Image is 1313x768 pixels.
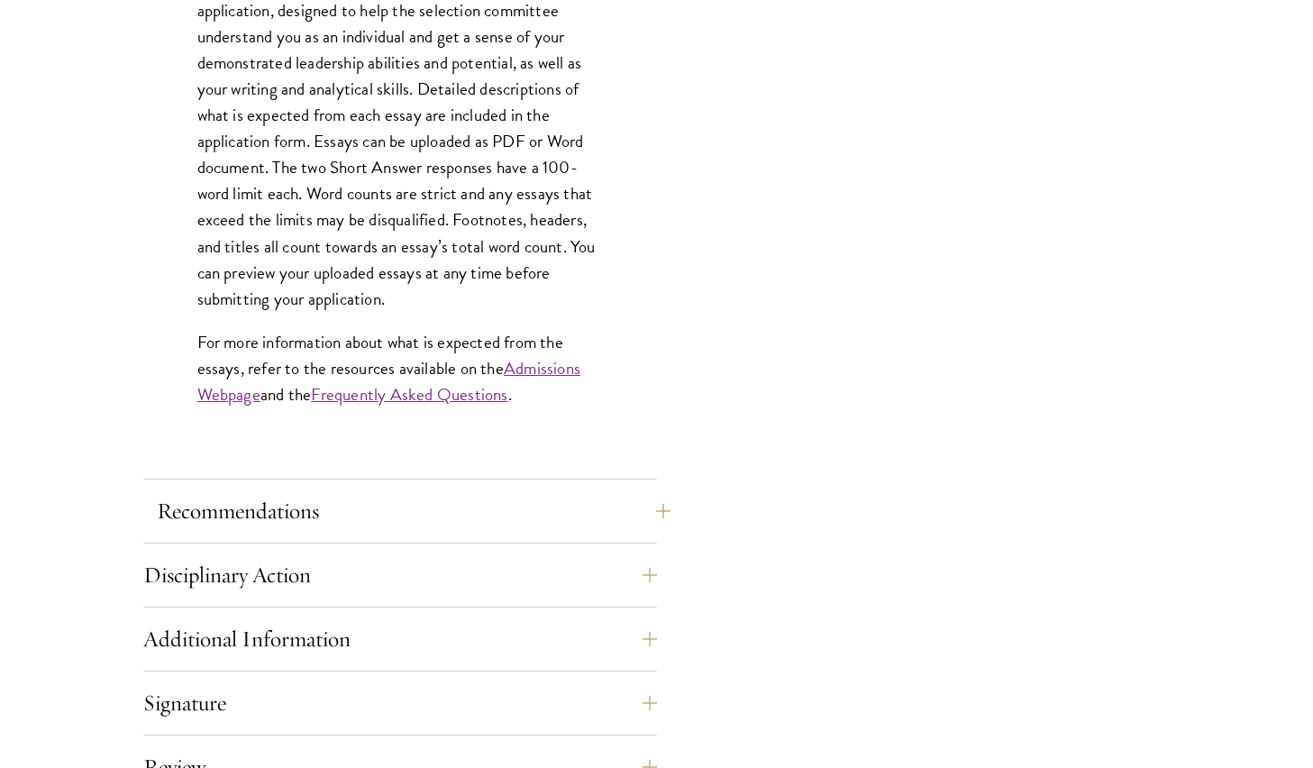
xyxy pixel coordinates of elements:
button: Recommendations [157,489,670,533]
button: Signature [143,681,657,725]
a: Frequently Asked Questions [311,381,507,407]
a: Admissions Webpage [197,355,580,407]
button: Additional Information [143,617,657,661]
p: For more information about what is expected from the essays, refer to the resources available on ... [197,329,603,407]
button: Disciplinary Action [143,553,657,597]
